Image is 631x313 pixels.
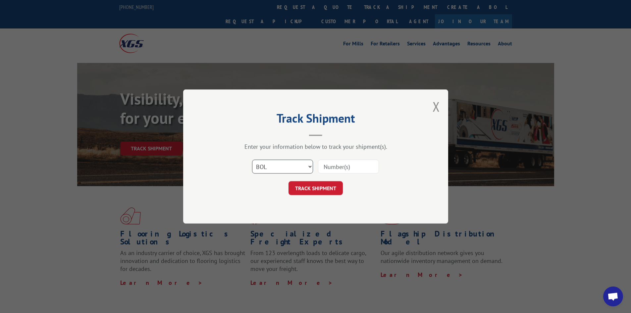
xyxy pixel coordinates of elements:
[216,143,415,150] div: Enter your information below to track your shipment(s).
[433,98,440,115] button: Close modal
[603,287,623,306] div: Open chat
[318,160,379,174] input: Number(s)
[216,114,415,126] h2: Track Shipment
[289,181,343,195] button: TRACK SHIPMENT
